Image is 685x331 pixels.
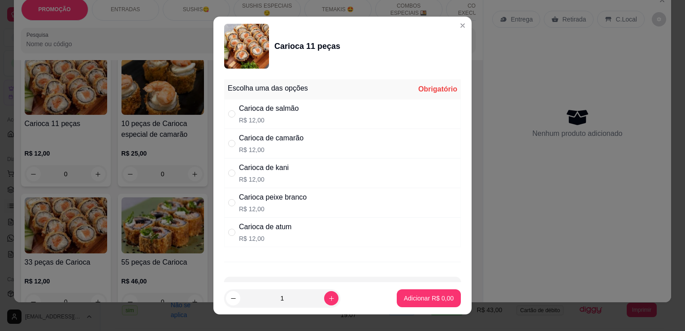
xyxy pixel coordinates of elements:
div: Carioca 11 peças [274,40,340,52]
div: Carioca de salmão [239,103,299,114]
p: R$ 12,00 [239,234,291,243]
p: R$ 12,00 [239,116,299,125]
button: increase-product-quantity [324,291,338,305]
div: Carioca de atum [239,222,291,232]
div: Carioca peixe branco [239,192,307,203]
p: R$ 12,00 [239,145,303,154]
img: product-image [224,24,269,69]
div: Escolha uma das opções [228,83,308,94]
div: Carioca de camarão [239,133,303,144]
div: Carioca de kani [239,162,289,173]
div: Obrigatório [418,84,457,95]
p: R$ 12,00 [239,175,289,184]
button: decrease-product-quantity [226,291,240,305]
p: R$ 12,00 [239,205,307,213]
button: Adicionar R$ 0,00 [397,289,461,307]
button: Close [455,18,470,33]
p: Adicionar R$ 0,00 [404,294,454,303]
